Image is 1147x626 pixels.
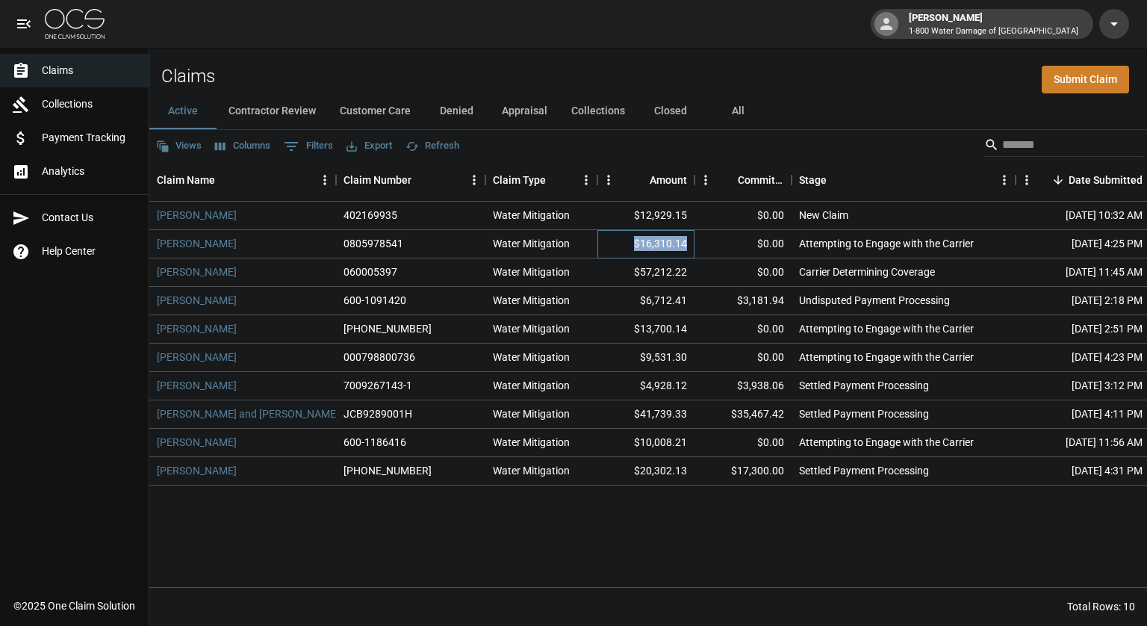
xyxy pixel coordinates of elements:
[402,134,463,158] button: Refresh
[423,93,490,129] button: Denied
[42,130,137,146] span: Payment Tracking
[344,264,397,279] div: 060005397
[694,315,792,344] div: $0.00
[597,287,694,315] div: $6,712.41
[597,258,694,287] div: $57,212.22
[1016,169,1038,191] button: Menu
[799,435,974,450] div: Attempting to Engage with the Carrier
[344,321,432,336] div: 300-0018410-2025
[493,350,570,365] div: Water Mitigation
[314,169,336,191] button: Menu
[463,169,485,191] button: Menu
[993,169,1016,191] button: Menu
[1042,66,1129,93] a: Submit Claim
[157,406,339,421] a: [PERSON_NAME] and [PERSON_NAME]
[694,258,792,287] div: $0.00
[42,164,137,179] span: Analytics
[694,400,792,429] div: $35,467.42
[493,293,570,308] div: Water Mitigation
[597,429,694,457] div: $10,008.21
[157,236,237,251] a: [PERSON_NAME]
[13,598,135,613] div: © 2025 One Claim Solution
[161,66,215,87] h2: Claims
[575,169,597,191] button: Menu
[694,159,792,201] div: Committed Amount
[694,202,792,230] div: $0.00
[597,457,694,486] div: $20,302.13
[597,169,620,191] button: Menu
[344,378,412,393] div: 7009267143-1
[546,170,567,190] button: Sort
[493,463,570,478] div: Water Mitigation
[157,463,237,478] a: [PERSON_NAME]
[694,372,792,400] div: $3,938.06
[157,293,237,308] a: [PERSON_NAME]
[799,463,929,478] div: Settled Payment Processing
[792,159,1016,201] div: Stage
[799,293,950,308] div: Undisputed Payment Processing
[694,457,792,486] div: $17,300.00
[344,435,406,450] div: 600-1186416
[157,208,237,223] a: [PERSON_NAME]
[157,350,237,365] a: [PERSON_NAME]
[629,170,650,190] button: Sort
[799,159,827,201] div: Stage
[280,134,337,158] button: Show filters
[597,400,694,429] div: $41,739.33
[799,350,974,365] div: Attempting to Engage with the Carrier
[559,93,637,129] button: Collections
[149,93,1147,129] div: dynamic tabs
[799,378,929,393] div: Settled Payment Processing
[597,230,694,258] div: $16,310.14
[152,134,205,158] button: Views
[694,344,792,372] div: $0.00
[493,378,570,393] div: Water Mitigation
[694,287,792,315] div: $3,181.94
[1069,159,1143,201] div: Date Submitted
[597,344,694,372] div: $9,531.30
[344,406,412,421] div: JCB9289001H
[493,236,570,251] div: Water Mitigation
[799,208,848,223] div: New Claim
[650,159,687,201] div: Amount
[344,350,415,365] div: 000798800736
[694,230,792,258] div: $0.00
[717,170,738,190] button: Sort
[799,236,974,251] div: Attempting to Engage with the Carrier
[903,10,1084,37] div: [PERSON_NAME]
[493,435,570,450] div: Water Mitigation
[694,169,717,191] button: Menu
[157,378,237,393] a: [PERSON_NAME]
[909,25,1078,38] p: 1-800 Water Damage of [GEOGRAPHIC_DATA]
[211,134,274,158] button: Select columns
[984,133,1144,160] div: Search
[694,429,792,457] div: $0.00
[336,159,485,201] div: Claim Number
[45,9,105,39] img: ocs-logo-white-transparent.png
[799,321,974,336] div: Attempting to Engage with the Carrier
[157,264,237,279] a: [PERSON_NAME]
[344,293,406,308] div: 600-1091420
[9,9,39,39] button: open drawer
[42,96,137,112] span: Collections
[490,93,559,129] button: Appraisal
[1067,599,1135,614] div: Total Rows: 10
[42,210,137,226] span: Contact Us
[597,202,694,230] div: $12,929.15
[493,159,546,201] div: Claim Type
[493,208,570,223] div: Water Mitigation
[738,159,784,201] div: Committed Amount
[344,463,432,478] div: 300-0102099-2025
[215,170,236,190] button: Sort
[704,93,771,129] button: All
[597,372,694,400] div: $4,928.12
[799,406,929,421] div: Settled Payment Processing
[493,321,570,336] div: Water Mitigation
[411,170,432,190] button: Sort
[157,321,237,336] a: [PERSON_NAME]
[827,170,848,190] button: Sort
[157,435,237,450] a: [PERSON_NAME]
[42,63,137,78] span: Claims
[493,264,570,279] div: Water Mitigation
[149,93,217,129] button: Active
